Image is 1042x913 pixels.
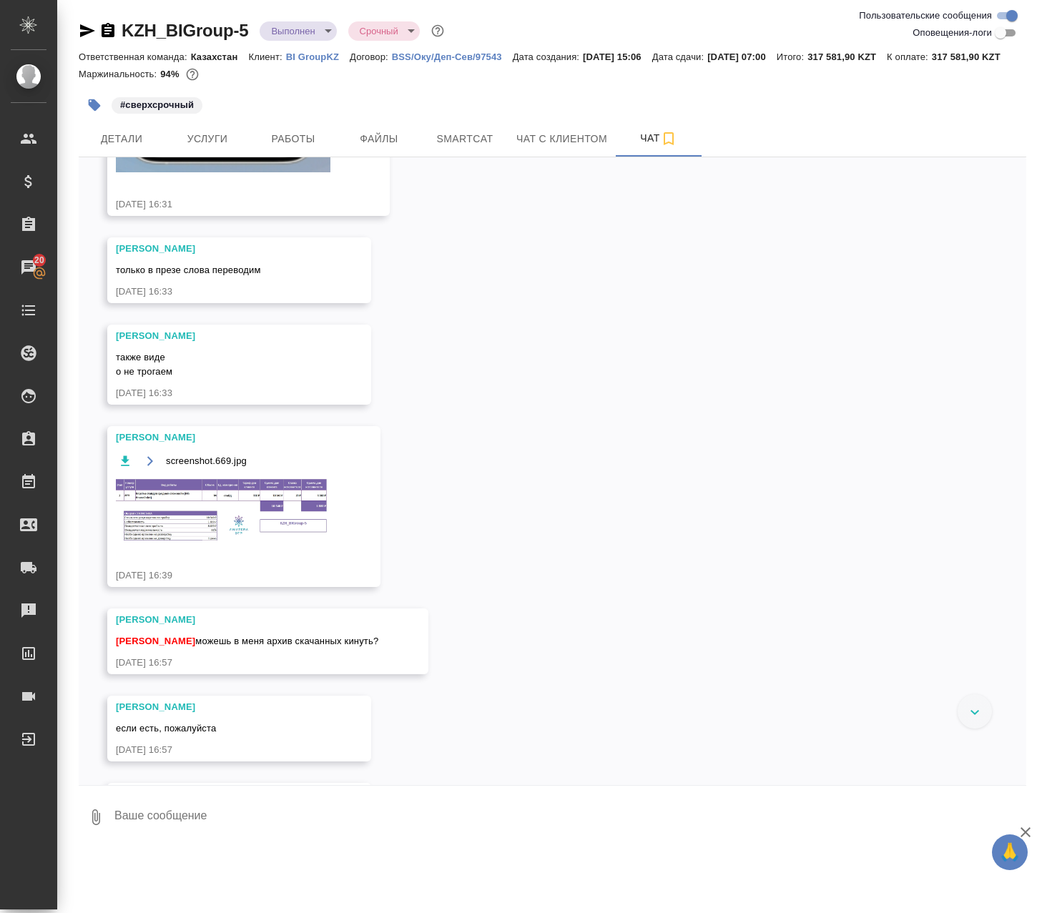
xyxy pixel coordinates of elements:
span: можешь в меня архив скачанных кинуть? [116,636,378,646]
span: 🙏 [998,837,1022,867]
span: screenshot.669.jpg [166,454,247,468]
span: Пользовательские сообщения [859,9,992,23]
span: только в презе слова переводим [116,265,261,275]
p: #сверхсрочный [120,98,194,112]
a: BSS/Оку/Деп-Сев/97543 [392,50,513,62]
p: 317 581,90 KZT [807,51,887,62]
span: Услуги [173,130,242,148]
p: BI GroupKZ [286,51,350,62]
p: Дата создания: [513,51,583,62]
p: 317 581,90 KZT [932,51,1011,62]
button: Открыть на драйве [141,452,159,470]
button: Добавить тэг [79,89,110,121]
p: Маржинальность: [79,69,160,79]
span: Чат с клиентом [516,130,607,148]
span: Чат [624,129,693,147]
div: [PERSON_NAME] [116,242,321,256]
button: Доп статусы указывают на важность/срочность заказа [428,21,447,40]
p: BSS/Оку/Деп-Сев/97543 [392,51,513,62]
div: [DATE] 16:33 [116,285,321,299]
div: [DATE] 16:57 [116,656,378,670]
p: К оплате: [887,51,932,62]
div: Выполнен [348,21,420,41]
span: Детали [87,130,156,148]
a: BI GroupKZ [286,50,350,62]
button: Срочный [355,25,403,37]
div: [PERSON_NAME] [116,613,378,627]
button: 2697.20 RUB; [183,65,202,84]
button: Скопировать ссылку [99,22,117,39]
p: Клиент: [248,51,285,62]
button: Скопировать ссылку для ЯМессенджера [79,22,96,39]
span: сверхсрочный [110,98,204,110]
span: [PERSON_NAME] [116,636,195,646]
span: Работы [259,130,328,148]
span: 20 [26,253,53,267]
span: Оповещения-логи [913,26,992,40]
div: [DATE] 16:33 [116,386,321,400]
p: Дата сдачи: [652,51,707,62]
span: если есть, пожалуйста [116,723,216,734]
div: [DATE] 16:39 [116,568,330,583]
svg: Подписаться [660,130,677,147]
button: Выполнен [267,25,319,37]
span: Smartcat [431,130,499,148]
div: Выполнен [260,21,336,41]
p: 94% [160,69,182,79]
img: screenshot.669.jpg [116,477,330,543]
div: [PERSON_NAME] [116,430,330,445]
p: Договор: [350,51,392,62]
p: Итого: [777,51,807,62]
p: Ответственная команда: [79,51,191,62]
p: [DATE] 15:06 [583,51,652,62]
button: Скачать [116,452,134,470]
div: [DATE] 16:57 [116,743,321,757]
span: Файлы [345,130,413,148]
p: [DATE] 07:00 [707,51,777,62]
span: также виде о не трогаем [116,352,172,377]
a: KZH_BIGroup-5 [122,21,248,40]
div: [DATE] 16:31 [116,197,340,212]
p: Казахстан [191,51,249,62]
button: 🙏 [992,834,1028,870]
div: [PERSON_NAME] [116,700,321,714]
a: 20 [4,250,54,285]
div: [PERSON_NAME] [116,329,321,343]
